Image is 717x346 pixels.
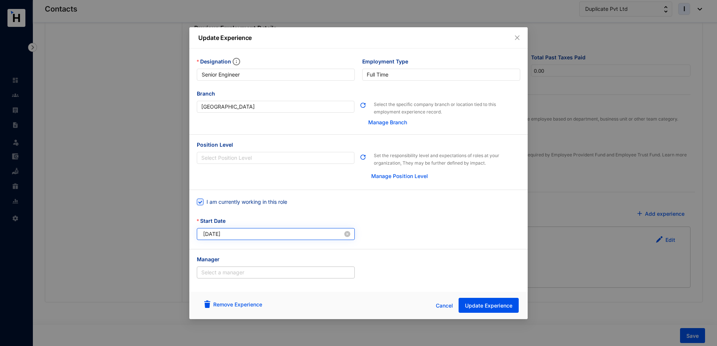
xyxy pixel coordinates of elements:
img: info.ad751165ce926853d1d36026adaaebbf.svg [233,58,240,65]
label: Designation [197,57,245,66]
span: close-circle [344,231,350,237]
a: Manage Branch [368,119,407,125]
button: Update Experience [459,298,519,313]
span: Cancel [436,302,453,310]
span: Full Time [367,69,516,80]
label: Manager [197,255,225,264]
img: remove-blue.bdd67adf54f9d48671447918ea3a8de5.svg [204,300,210,308]
label: Position Level [197,141,238,149]
button: Manage Position Level [368,169,428,184]
input: Position Level [201,152,350,163]
span: Update Experience [465,302,512,309]
input: Start Date [203,230,343,238]
span: I am currently working in this role [204,198,290,206]
span: Colombo [201,101,350,112]
p: Select the specific company branch or location tied to this employment experience record. [374,90,520,116]
p: Update Experience [198,33,519,42]
img: refresh.b68668e54cb7347e6ac91cb2cb09fc4e.svg [360,154,366,160]
button: Manage Branch [359,116,413,128]
img: refresh.b68668e54cb7347e6ac91cb2cb09fc4e.svg [360,102,366,109]
a: Remove Experience [213,301,262,308]
button: Cancel [430,298,459,313]
button: Remove Experience [198,298,268,313]
button: Close [513,34,521,42]
label: Employment Type [362,57,413,66]
p: Set the responsibility level and expectations of roles at your organization, They may be further ... [374,141,520,167]
label: Branch [197,90,220,98]
span: close [514,35,520,41]
input: Designation [197,69,355,81]
a: Manage Position Level [371,173,428,179]
label: Start Date [197,217,231,225]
